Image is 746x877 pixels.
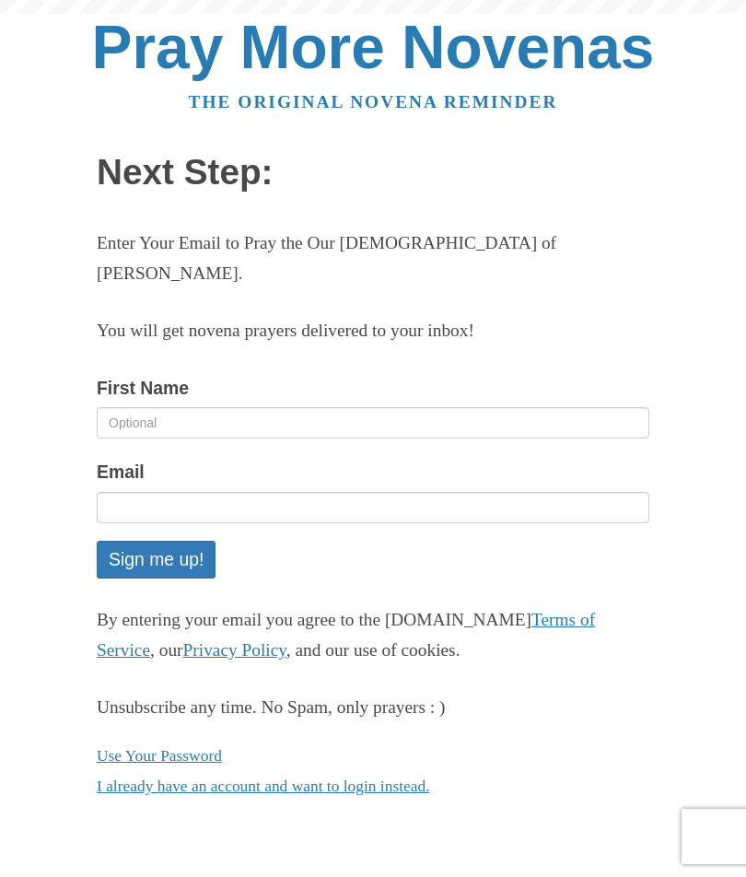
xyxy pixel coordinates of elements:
p: You will get novena prayers delivered to your inbox! [97,316,649,346]
h1: Next Step: [97,153,649,193]
a: Use Your Password [97,746,222,765]
p: By entering your email you agree to the [DOMAIN_NAME] , our , and our use of cookies. [97,605,649,666]
label: Email [97,457,145,487]
label: First Name [97,373,189,403]
a: Pray More Novenas [92,13,655,81]
input: Optional [97,407,649,438]
div: Unsubscribe any time. No Spam, only prayers : ) [97,693,649,723]
a: I already have an account and want to login instead. [97,777,430,795]
button: Sign me up! [97,541,216,579]
a: The original novena reminder [189,92,558,111]
p: Enter Your Email to Pray the Our [DEMOGRAPHIC_DATA] of [PERSON_NAME]. [97,228,649,289]
a: Privacy Policy [183,640,286,660]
